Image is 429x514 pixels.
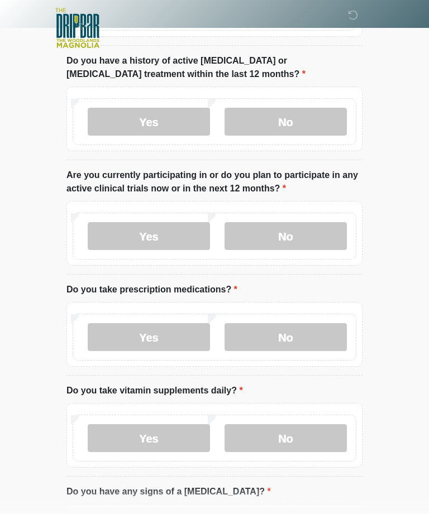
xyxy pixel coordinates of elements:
label: Yes [88,108,210,136]
img: The DripBar - Magnolia Logo [55,8,99,49]
label: Yes [88,324,210,352]
label: No [225,425,347,453]
label: Are you currently participating in or do you plan to participate in any active clinical trials no... [66,169,363,196]
label: Do you have a history of active [MEDICAL_DATA] or [MEDICAL_DATA] treatment within the last 12 mon... [66,55,363,81]
label: Yes [88,425,210,453]
label: Do you take vitamin supplements daily? [66,385,243,398]
label: No [225,223,347,251]
label: No [225,108,347,136]
label: Do you have any signs of a [MEDICAL_DATA]? [66,486,271,499]
label: No [225,324,347,352]
label: Yes [88,223,210,251]
label: Do you take prescription medications? [66,284,237,297]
